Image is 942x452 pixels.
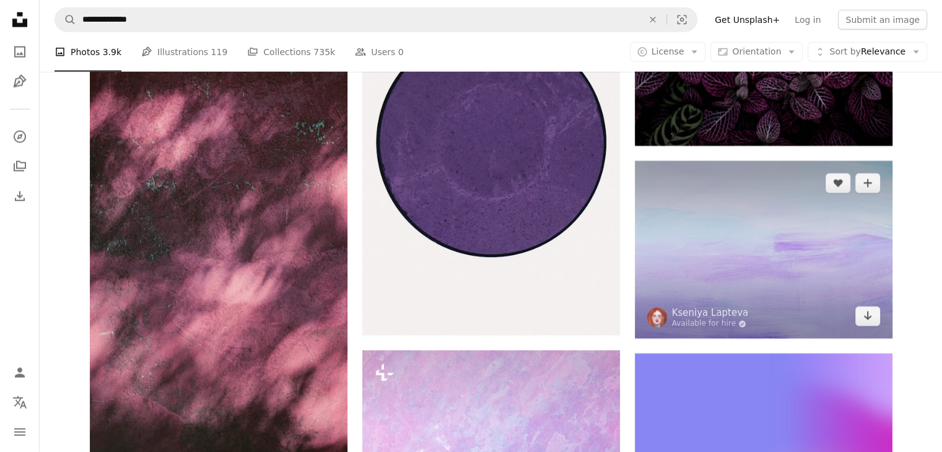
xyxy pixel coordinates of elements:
[630,42,706,62] button: License
[7,420,32,445] button: Menu
[652,46,684,56] span: License
[7,154,32,179] a: Collections
[787,10,828,30] a: Log in
[855,173,880,193] button: Add to Collection
[7,124,32,149] a: Explore
[90,253,347,264] a: red and black star textile
[707,10,787,30] a: Get Unsplash+
[7,40,32,64] a: Photos
[55,8,76,32] button: Search Unsplash
[362,137,620,148] a: a purple plate with a black rim on a white background
[7,184,32,209] a: Download History
[639,8,666,32] button: Clear
[635,244,892,255] a: purple and white abstract painting
[355,32,404,72] a: Users 0
[808,42,927,62] button: Sort byRelevance
[247,32,335,72] a: Collections 735k
[398,45,404,59] span: 0
[826,173,850,193] button: Like
[313,45,335,59] span: 735k
[667,8,697,32] button: Visual search
[838,10,927,30] button: Submit an image
[829,46,860,56] span: Sort by
[141,32,227,72] a: Illustrations 119
[635,161,892,339] img: purple and white abstract painting
[672,319,749,329] a: Available for hire
[7,390,32,415] button: Language
[55,7,697,32] form: Find visuals sitewide
[7,360,32,385] a: Log in / Sign up
[7,69,32,94] a: Illustrations
[7,7,32,35] a: Home — Unsplash
[829,46,905,58] span: Relevance
[732,46,781,56] span: Orientation
[710,42,803,62] button: Orientation
[647,308,667,328] img: Go to Kseniya Lapteva's profile
[672,306,749,319] a: Kseniya Lapteva
[211,45,228,59] span: 119
[855,306,880,326] a: Download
